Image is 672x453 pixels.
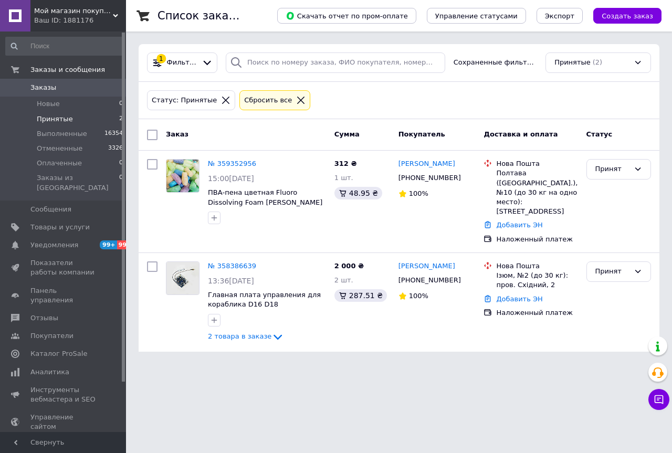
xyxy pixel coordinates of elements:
[496,308,577,318] div: Наложенный платеж
[554,58,591,68] span: Принятые
[208,188,322,216] a: ПВА-пена цветная Fluoro Dissolving Foam [PERSON_NAME] (120шт)
[583,12,661,19] a: Создать заказ
[334,130,360,138] span: Сумма
[334,289,387,302] div: 287.51 ₴
[286,11,408,20] span: Скачать отчет по пром-оплате
[334,160,357,167] span: 312 ₴
[119,173,123,192] span: 0
[334,262,364,270] span: 2 000 ₴
[208,262,256,270] a: № 358386639
[156,54,166,64] div: 1
[34,16,126,25] div: Ваш ID: 1881176
[166,262,199,294] img: Фото товару
[496,221,542,229] a: Добавить ЭН
[409,189,428,197] span: 100%
[409,292,428,300] span: 100%
[30,83,56,92] span: Заказы
[496,261,577,271] div: Нова Пошта
[277,8,416,24] button: Скачать отчет по пром-оплате
[398,130,445,138] span: Покупатель
[150,95,219,106] div: Статус: Принятые
[208,277,254,285] span: 13:36[DATE]
[30,65,105,75] span: Заказы и сообщения
[117,240,134,249] span: 99+
[334,174,353,182] span: 1 шт.
[166,159,199,193] a: Фото товару
[30,223,90,232] span: Товары и услуги
[537,8,583,24] button: Экспорт
[334,187,382,199] div: 48.95 ₴
[30,286,97,305] span: Панель управления
[496,168,577,216] div: Полтава ([GEOGRAPHIC_DATA].), №10 (до 30 кг на одно место): [STREET_ADDRESS]
[226,52,445,73] input: Поиск по номеру заказа, ФИО покупателя, номеру телефона, Email, номеру накладной
[100,240,117,249] span: 99+
[157,9,248,22] h1: Список заказов
[586,130,613,138] span: Статус
[334,276,353,284] span: 2 шт.
[496,271,577,290] div: Ізюм, №2 (до 30 кг): пров. Східний, 2
[166,160,199,192] img: Фото товару
[119,99,123,109] span: 0
[427,8,526,24] button: Управление статусами
[5,37,124,56] input: Поиск
[602,12,653,20] span: Создать заказ
[37,173,119,192] span: Заказы из [GEOGRAPHIC_DATA]
[30,258,97,277] span: Показатели работы компании
[30,385,97,404] span: Инструменты вебмастера и SEO
[30,240,78,250] span: Уведомления
[37,159,82,168] span: Оплаченные
[30,331,73,341] span: Покупатели
[398,261,455,271] a: [PERSON_NAME]
[208,160,256,167] a: № 359352956
[435,12,518,20] span: Управление статусами
[37,114,73,124] span: Принятые
[108,144,123,153] span: 3326
[37,144,82,153] span: Отмененные
[484,130,558,138] span: Доставка и оплата
[104,129,123,139] span: 16354
[242,95,294,106] div: Сбросить все
[496,159,577,168] div: Нова Пошта
[648,389,669,410] button: Чат с покупателем
[398,159,455,169] a: [PERSON_NAME]
[37,99,60,109] span: Новые
[167,58,198,68] span: Фильтры
[454,58,537,68] span: Сохраненные фильтры:
[166,130,188,138] span: Заказ
[30,413,97,431] span: Управление сайтом
[34,6,113,16] span: Мой магазин покупок!
[37,129,87,139] span: Выполненные
[496,235,577,244] div: Наложенный платеж
[396,171,463,185] div: [PHONE_NUMBER]
[30,205,71,214] span: Сообщения
[496,295,542,303] a: Добавить ЭН
[593,8,661,24] button: Создать заказ
[166,261,199,295] a: Фото товару
[208,333,271,341] span: 2 товара в заказе
[119,159,123,168] span: 0
[593,58,602,66] span: (2)
[208,332,284,340] a: 2 товара в заказе
[30,367,69,377] span: Аналитика
[30,313,58,323] span: Отзывы
[30,349,87,359] span: Каталог ProSale
[595,266,629,277] div: Принят
[208,291,321,309] a: Главная плата управления для кораблика D16 D18
[119,114,123,124] span: 2
[595,164,629,175] div: Принят
[208,174,254,183] span: 15:00[DATE]
[396,273,463,287] div: [PHONE_NUMBER]
[545,12,574,20] span: Экспорт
